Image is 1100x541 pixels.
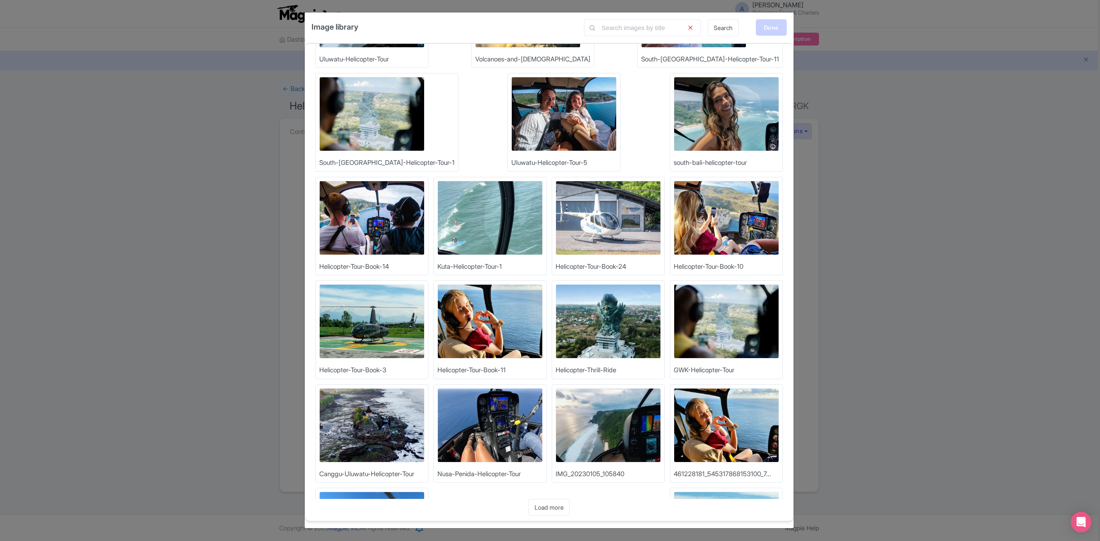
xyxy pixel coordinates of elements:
div: Helicopter-Tour-Book-24 [556,262,626,272]
img: Kuta-Helicopter-Tour-1_pe5wy8.jpg [437,181,543,255]
div: Volcanoes-and-[DEMOGRAPHIC_DATA] [475,55,590,64]
img: Helicopter-Thrill-Ride_dofqfk.jpg [556,284,661,359]
div: Uluwatu-Helicopter-Tour-5 [511,158,587,168]
div: Helicopter-Tour-Book-11 [437,365,506,375]
div: Uluwatu-Helicopter-Tour [319,55,389,64]
img: Helicopter-Tour-Book-24_fpiyac.jpg [556,181,661,255]
img: GWK-Helicopter-Tour_iaizde.jpg [674,284,779,359]
div: Nusa-Penida-Helicopter-Tour [437,469,521,479]
div: Kuta-Helicopter-Tour-1 [437,262,502,272]
img: qwwxuxmyxrpchppqisff.jpg [437,388,543,462]
div: Helicopter-Tour-Book-10 [674,262,743,272]
div: Helicopter-Tour-Book-3 [319,365,386,375]
div: South-[GEOGRAPHIC_DATA]-Helicopter-Tour-11 [641,55,779,64]
a: Search [708,19,739,36]
a: Load more [529,499,570,516]
img: Helicopter-Tour-Book-3_zwzgxj.jpg [319,284,425,359]
div: Open Intercom Messenger [1071,512,1091,532]
img: south-bali-helicopter-tour_iztxb1.jpg [674,77,779,151]
div: south-bali-helicopter-tour [674,158,747,168]
img: Helicopter-Tour-Book-11_h3pajq.jpg [437,284,543,359]
img: Helicopter-Tour-Book-10_qmelpa.jpg [674,181,779,255]
img: Helicopter-Tour-Book-14_zo8gmo.jpg [319,181,425,255]
img: Uluwatu-Helicopter-Tour-5_e54s0h.jpg [511,77,617,151]
div: Done [756,19,787,36]
div: South-[GEOGRAPHIC_DATA]-Helicopter-Tour-1 [319,158,455,168]
div: 461228181_545317868153100_7... [674,469,771,479]
img: Canggu-Uluwatu-Helicopter-Tour_cnmhis.jpg [319,388,425,462]
div: Helicopter-Tour-Book-14 [319,262,389,272]
div: IMG_20230105_105840 [556,469,624,479]
div: Canggu-Uluwatu-Helicopter-Tour [319,469,414,479]
h4: Image library [312,19,358,34]
img: South-Bali-Helicopter-Tour-1_worva8.jpg [319,77,425,151]
img: lkjzeqbrcsqwwareyxh9.jpg [674,388,779,462]
img: pvsnsgu0hcv5qtmphexu.jpg [556,388,661,462]
div: Helicopter-Thrill-Ride [556,365,616,375]
input: Search images by title [584,19,701,36]
div: GWK-Helicopter-Tour [674,365,734,375]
